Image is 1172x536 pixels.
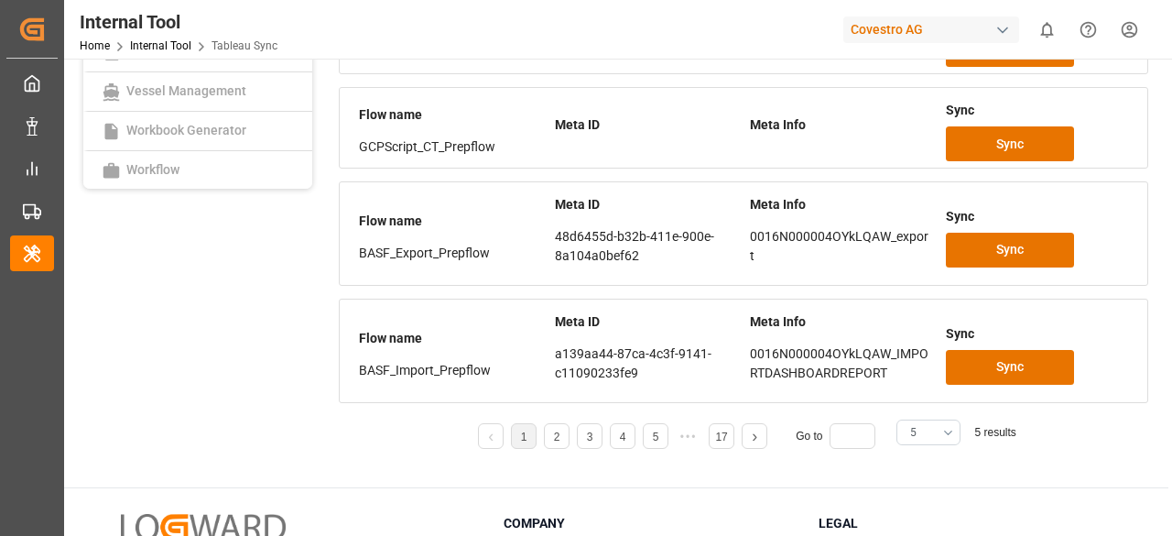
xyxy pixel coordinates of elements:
div: Flow name [359,99,542,131]
div: GCPScript_CT_Prepflow [359,137,542,157]
a: 5 [653,431,659,443]
div: Meta Info [750,109,933,141]
span: Workflow [121,162,185,177]
li: 2 [544,423,570,449]
a: Vessel Management [83,72,312,112]
div: Meta Info [750,189,933,221]
div: Sync [946,318,1129,350]
a: Internal Tool [130,39,191,52]
div: Internal Tool [80,8,277,36]
span: 5 results [974,426,1015,439]
span: Vessel Management [121,83,252,98]
h3: Legal [819,514,1112,533]
div: Meta ID [555,109,738,141]
a: Workbook Generator [83,112,312,151]
h3: Company [504,514,797,533]
a: 1 [521,431,527,443]
span: 5 [910,424,917,441]
li: 3 [577,423,602,449]
div: Go to [796,423,883,449]
button: Covestro AG [843,12,1026,47]
div: Flow name [359,205,542,237]
div: Sync [946,201,1129,233]
span: Workbook Generator [121,123,252,137]
a: 2 [554,431,560,443]
div: Meta ID [555,189,738,221]
a: 4 [620,431,626,443]
button: Help Center [1068,9,1109,50]
li: 5 [643,423,668,449]
button: open menu [896,420,960,445]
a: 3 [587,431,593,443]
span: Sync [996,357,1024,377]
button: show 0 new notifications [1026,9,1068,50]
a: 17 [715,431,727,443]
a: Workflow [83,151,312,190]
button: Sync [946,126,1074,161]
div: Meta Info [750,306,933,338]
div: Sync [946,94,1129,126]
div: Flow name [359,323,542,355]
div: Meta ID [555,306,738,338]
li: Previous Page [478,423,504,449]
li: 1 [511,423,537,449]
span: Sync [996,240,1024,259]
p: 48d6455d-b32b-411e-900e-8a104a0bef62 [555,227,738,266]
p: 0016N000004OYkLQAW_export [750,227,933,266]
div: BASF_Export_Prepflow [359,244,542,263]
span: Sync [996,135,1024,154]
button: Sync [946,350,1074,385]
li: 17 [709,423,734,449]
li: 4 [610,423,635,449]
p: 0016N000004OYkLQAW_IMPORTDASHBOARDREPORT [750,345,933,383]
div: Covestro AG [843,16,1019,43]
li: Next Page [742,423,767,449]
li: Next 5 Pages [676,423,701,449]
a: Home [80,39,110,52]
div: BASF_Import_Prepflow [359,361,542,380]
p: a139aa44-87ca-4c3f-9141-c11090233fe9 [555,345,738,383]
button: Sync [946,233,1074,268]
